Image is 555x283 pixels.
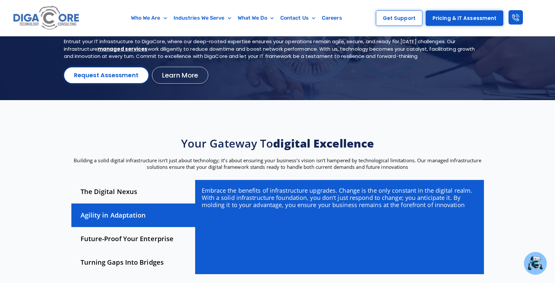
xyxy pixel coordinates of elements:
div: Future-Proof Your Enterprise [71,227,195,251]
div: The Digital Nexus [71,180,195,203]
a: Pricing & IT Assessment [426,10,503,26]
a: Contact Us [277,10,319,26]
a: Careers [319,10,345,26]
a: managed services [98,45,148,52]
a: Get Support [376,10,422,26]
a: Industries We Serve [170,10,234,26]
a: What We Do [234,10,277,26]
span: Learn More [162,72,198,79]
a: Who We Are [128,10,170,26]
strong: digital excellence [273,136,374,151]
div: Agility in Adaptation [71,203,195,227]
h2: Your gateway to [68,136,487,150]
a: Learn More [152,67,208,84]
div: Turning Gaps Into Bridges [71,251,195,274]
p: Building a solid digital infrastructure isn’t just about technology; it’s about ensuring your bus... [68,157,487,170]
nav: Menu [110,10,363,26]
img: Digacore logo 1 [11,3,82,33]
p: Embrace the benefits of infrastructure upgrades. Change is the only constant in the digital realm... [202,187,477,208]
a: Request Assessment [64,67,149,83]
p: Entrust your IT infrastructure to DigaCore, where our deep-rooted expertise ensures your operatio... [64,38,475,60]
span: Get Support [383,16,416,21]
span: Pricing & IT Assessment [433,16,496,21]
